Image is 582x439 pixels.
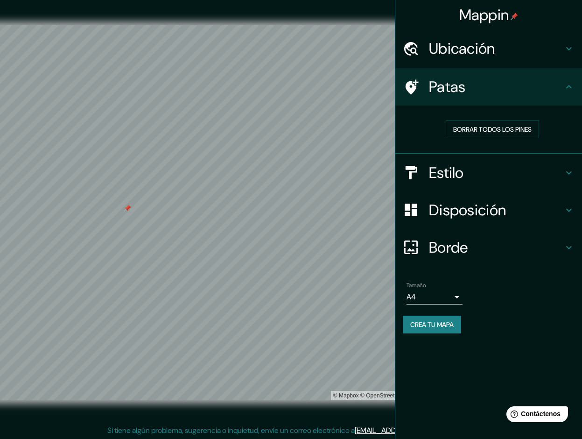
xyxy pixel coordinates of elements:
[453,125,532,134] font: Borrar todos los pines
[333,392,359,399] font: © Mapbox
[511,13,518,20] img: pin-icon.png
[355,425,470,435] a: [EMAIL_ADDRESS][DOMAIN_NAME]
[395,191,582,229] div: Disposición
[407,282,426,289] font: Tamaño
[395,154,582,191] div: Estilo
[403,316,461,333] button: Crea tu mapa
[407,292,416,302] font: A4
[395,229,582,266] div: Borde
[410,320,454,329] font: Crea tu mapa
[360,392,406,399] font: © OpenStreetMap
[429,238,468,257] font: Borde
[429,200,506,220] font: Disposición
[395,30,582,67] div: Ubicación
[429,39,495,58] font: Ubicación
[459,5,509,25] font: Mappin
[107,425,355,435] font: Si tiene algún problema, sugerencia o inquietud, envíe un correo electrónico a
[446,120,539,138] button: Borrar todos los pines
[429,77,466,97] font: Patas
[429,163,464,183] font: Estilo
[395,68,582,106] div: Patas
[360,392,406,399] a: Mapa de OpenStreet
[333,392,359,399] a: Mapbox
[407,290,463,304] div: A4
[499,403,572,429] iframe: Lanzador de widgets de ayuda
